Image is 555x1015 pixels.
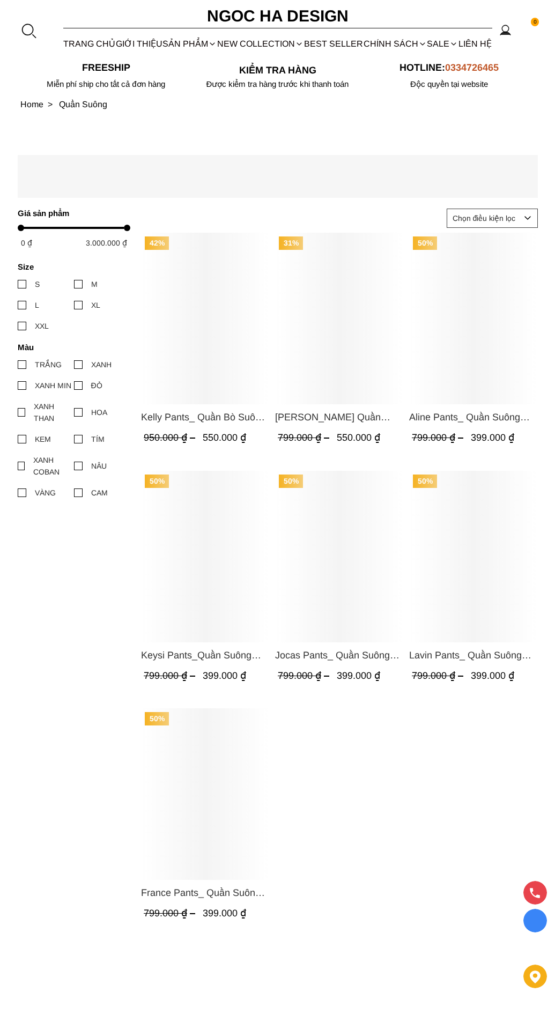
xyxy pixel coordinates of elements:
p: Freeship [20,62,192,73]
a: Product image - France Pants_ Quần Suông 2 Ly Kèm Đai Q048 [141,708,270,880]
a: Product image - Aline Pants_ Quần Suông Xếp Ly Mềm Q063 [409,233,538,404]
a: TRANG CHỦ [63,29,116,58]
a: Link to Jocas Pants_ Quần Suông Chiết Ly Kèm Đai Q051 [275,648,404,663]
div: XANH COBAN [33,454,73,478]
a: SALE [427,29,458,58]
div: Chính sách [363,29,427,58]
span: Keysi Pants_Quần Suông May Nhả Ly Q057 [141,648,270,663]
a: NEW COLLECTION [217,29,304,58]
p: Hotline: [364,62,535,73]
div: XXL [35,320,49,332]
span: 0 [531,18,539,26]
span: 799.000 ₫ [278,670,332,681]
a: Product image - Kelly Pants_ Quần Bò Suông Màu Xanh Q066 [141,233,270,404]
div: XANH THAN [34,401,73,424]
a: LIÊN HỆ [458,29,492,58]
span: [PERSON_NAME] Quần Suông Trắng Q059 [275,410,404,425]
div: S [35,278,40,290]
h6: Dịch vụ khách hàng [280,977,384,1008]
h6: Độc quyền tại website [364,79,535,89]
span: > [43,100,57,109]
div: XANH MIN [35,380,71,391]
a: GIỚI THIỆU [115,29,162,58]
div: L [35,299,39,311]
div: VÀNG [35,487,56,499]
a: Product image - Lara Pants_ Quần Suông Trắng Q059 [275,233,404,404]
a: Product image - Lavin Pants_ Quần Suông Rộng Bản Đai To Q045 [409,471,538,642]
h4: Size [18,262,125,271]
span: 0334726465 [445,62,499,73]
div: XL [91,299,100,311]
div: M [91,278,98,290]
a: Ngoc Ha Design [171,3,385,29]
a: Link to Kelly Pants_ Quần Bò Suông Màu Xanh Q066 [141,410,270,425]
span: 950.000 ₫ [144,433,198,443]
a: Product image - Keysi Pants_Quần Suông May Nhả Ly Q057 [141,471,270,642]
span: Aline Pants_ Quần Suông Xếp Ly Mềm Q063 [409,410,538,425]
a: Link to Aline Pants_ Quần Suông Xếp Ly Mềm Q063 [409,410,538,425]
div: SẢN PHẨM [162,29,217,58]
span: 399.000 ₫ [471,670,514,681]
a: Link to Lara Pants_ Quần Suông Trắng Q059 [275,410,404,425]
span: 799.000 ₫ [278,433,332,443]
span: 0 ₫ [21,239,32,247]
h6: Follow ngoc ha Design [389,977,545,992]
div: HOA [91,406,107,418]
span: 550.000 ₫ [337,433,380,443]
div: ĐỎ [91,380,102,391]
div: CAM [91,487,108,499]
div: KEM [35,433,51,445]
span: 550.000 ₫ [203,433,246,443]
span: Jocas Pants_ Quần Suông Chiết Ly Kèm Đai Q051 [275,648,404,663]
span: France Pants_ Quần Suông 2 Ly Kèm Đai Q048 [141,885,270,900]
div: NÂU [91,460,107,472]
span: 399.000 ₫ [337,670,380,681]
div: TRẮNG [35,359,62,371]
span: 399.000 ₫ [471,433,514,443]
a: Link to Quần Suông [59,100,107,109]
span: Lavin Pants_ Quần Suông Rộng Bản Đai To Q045 [409,648,538,663]
span: 399.000 ₫ [203,670,246,681]
h6: hỗ trợ khách hàng [172,977,275,1008]
a: BEST SELLER [304,29,364,58]
span: 3.000.000 ₫ [86,239,127,247]
div: XANH [91,359,112,371]
a: Link to Lavin Pants_ Quần Suông Rộng Bản Đai To Q045 [409,648,538,663]
span: Kelly Pants_ Quần Bò Suông Màu Xanh Q066 [141,410,270,425]
div: TÍM [91,433,105,445]
a: Display image [523,909,547,932]
a: messenger [523,940,547,960]
span: 799.000 ₫ [412,670,466,681]
font: Kiểm tra hàng [239,65,316,76]
div: Miễn phí ship cho tất cả đơn hàng [20,79,192,89]
h6: thông tin liên hệ [11,977,166,992]
a: Link to Home [20,100,59,109]
a: Link to Keysi Pants_Quần Suông May Nhả Ly Q057 [141,648,270,663]
span: 799.000 ₫ [144,670,198,681]
h4: Màu [18,343,125,352]
h4: Giá sản phẩm [18,209,125,218]
a: Link to France Pants_ Quần Suông 2 Ly Kèm Đai Q048 [141,885,270,900]
span: 799.000 ₫ [144,908,198,919]
p: Được kiểm tra hàng trước khi thanh toán [192,79,364,89]
span: 399.000 ₫ [203,908,246,919]
a: Product image - Jocas Pants_ Quần Suông Chiết Ly Kèm Đai Q051 [275,471,404,642]
span: 799.000 ₫ [412,433,466,443]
